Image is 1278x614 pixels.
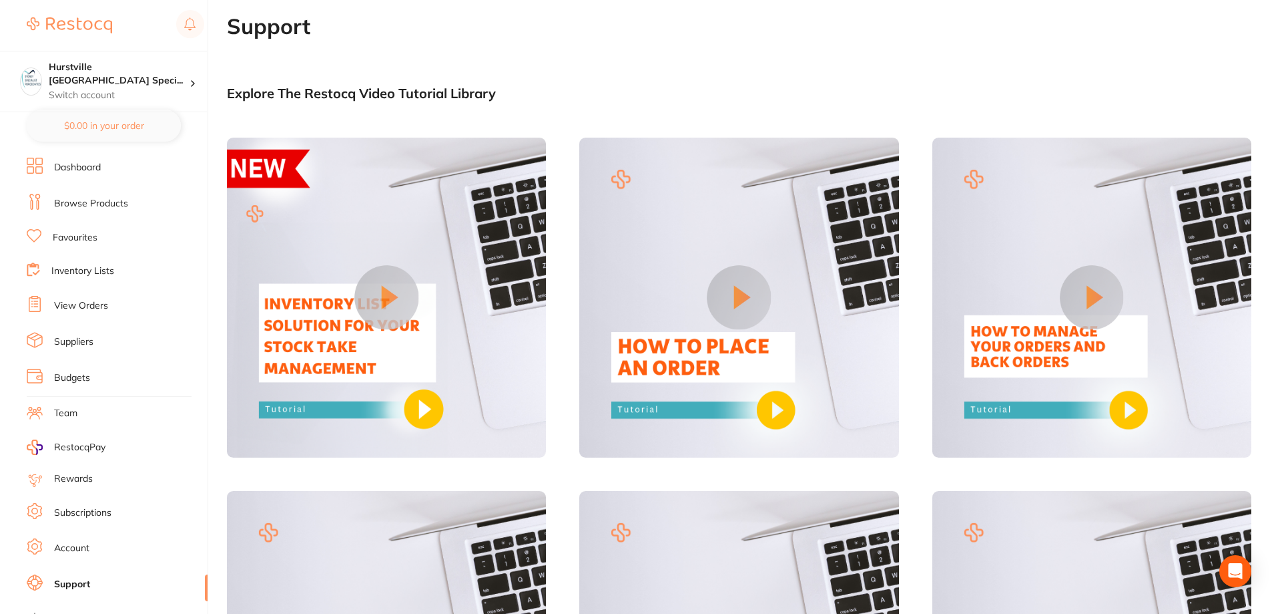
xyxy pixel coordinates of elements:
[54,441,105,454] span: RestocqPay
[21,68,41,89] img: Hurstville Sydney Specialist Periodontics
[54,578,90,591] a: Support
[579,138,898,457] img: Video 2
[227,14,1278,39] h1: Support
[27,17,112,33] img: Restocq Logo
[53,231,97,245] a: Favourites
[27,10,112,41] a: Restocq Logo
[27,440,105,455] a: RestocqPay
[51,265,114,278] a: Inventory Lists
[227,138,546,457] img: Video 1
[54,506,111,520] a: Subscriptions
[49,89,190,102] p: Switch account
[54,335,93,349] a: Suppliers
[932,138,1251,457] img: Video 3
[227,86,1251,101] div: Explore The Restocq Video Tutorial Library
[54,197,128,210] a: Browse Products
[54,542,89,555] a: Account
[54,161,101,174] a: Dashboard
[49,61,190,87] h4: Hurstville Sydney Specialist Periodontics
[1219,555,1251,587] div: Open Intercom Messenger
[27,110,181,142] button: $0.00 in your order
[54,299,108,313] a: View Orders
[27,440,43,455] img: RestocqPay
[54,472,93,486] a: Rewards
[54,371,90,385] a: Budgets
[54,407,77,420] a: Team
